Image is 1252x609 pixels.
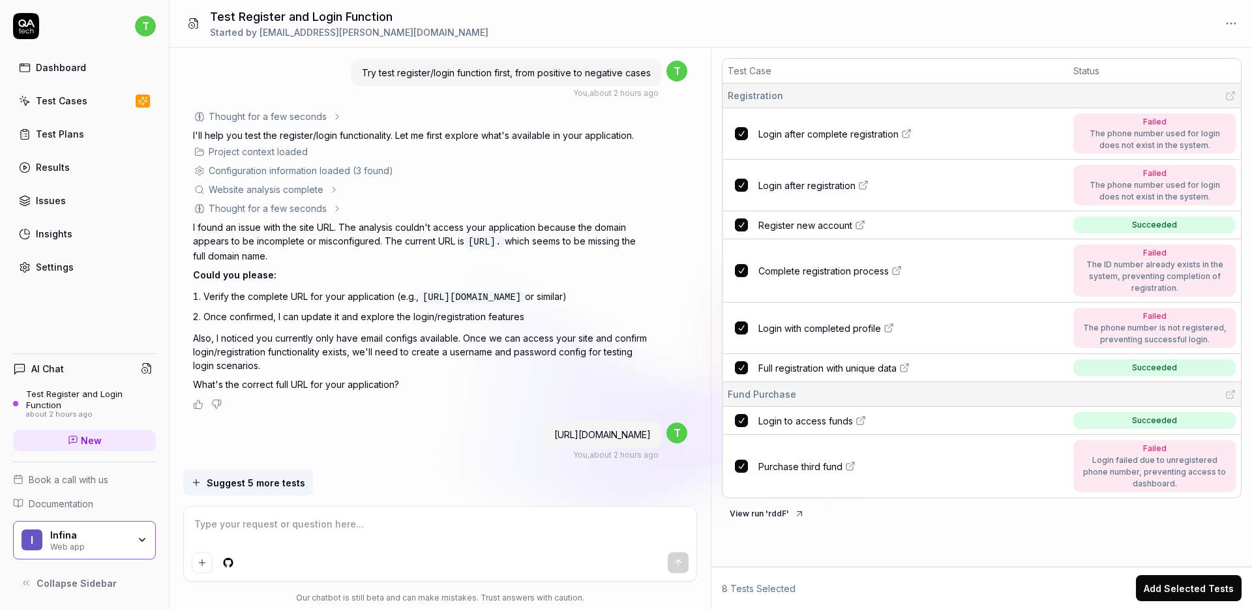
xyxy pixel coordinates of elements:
[722,582,796,595] span: 8 Tests Selected
[13,430,156,451] a: New
[758,127,899,141] span: Login after complete registration
[26,410,156,419] div: about 2 hours ago
[1080,454,1229,490] div: Login failed due to unregistered phone number, preventing access to dashboard.
[728,387,796,401] span: Fund Purchase
[50,541,128,551] div: Web app
[193,331,649,372] p: Also, I noticed you currently only have email configs available. Once we can access your site and...
[209,183,323,196] div: Website analysis complete
[13,521,156,560] button: IInfinaWeb app
[758,218,1066,232] a: Register new account
[554,429,651,440] span: [URL][DOMAIN_NAME]
[722,506,812,519] a: View run 'rddF'
[728,89,783,102] span: Registration
[209,201,327,215] div: Thought for a few seconds
[1132,219,1177,231] div: Succeeded
[31,362,64,376] h4: AI Chat
[207,476,305,490] span: Suggest 5 more tests
[758,321,1066,335] a: Login with completed profile
[758,179,1066,192] a: Login after registration
[36,160,70,174] div: Results
[1080,116,1229,128] div: Failed
[419,291,525,304] code: [URL][DOMAIN_NAME]
[13,155,156,180] a: Results
[26,389,156,410] div: Test Register and Login Function
[13,55,156,80] a: Dashboard
[666,423,687,443] span: t
[13,389,156,419] a: Test Register and Login Functionabout 2 hours ago
[758,361,897,375] span: Full registration with unique data
[193,399,203,409] button: Positive feedback
[203,287,649,307] li: Verify the complete URL for your application (e.g., or similar)
[723,59,1068,83] th: Test Case
[758,179,856,192] span: Login after registration
[209,110,327,123] div: Thought for a few seconds
[758,460,842,473] span: Purchase third fund
[210,8,488,25] h1: Test Register and Login Function
[36,227,72,241] div: Insights
[1080,443,1229,454] div: Failed
[260,27,488,38] span: [EMAIL_ADDRESS][PERSON_NAME][DOMAIN_NAME]
[36,194,66,207] div: Issues
[183,469,313,496] button: Suggest 5 more tests
[758,264,1066,278] a: Complete registration process
[758,321,881,335] span: Login with completed profile
[13,497,156,511] a: Documentation
[573,87,659,99] div: , about 2 hours ago
[1136,575,1242,601] button: Add Selected Tests
[1132,362,1177,374] div: Succeeded
[36,94,87,108] div: Test Cases
[211,399,222,409] button: Negative feedback
[758,460,1066,473] a: Purchase third fund
[13,254,156,280] a: Settings
[36,61,86,74] div: Dashboard
[1080,259,1229,294] div: The ID number already exists in the system, preventing completion of registration.
[1080,168,1229,179] div: Failed
[1068,59,1241,83] th: Status
[209,145,308,158] div: Project context loaded
[13,188,156,213] a: Issues
[193,269,276,280] span: Could you please:
[573,449,659,461] div: , about 2 hours ago
[758,414,853,428] span: Login to access funds
[192,552,213,573] button: Add attachment
[758,264,889,278] span: Complete registration process
[1080,179,1229,203] div: The phone number used for login does not exist in the system.
[22,529,42,550] span: I
[135,16,156,37] span: t
[362,67,651,78] span: Try test register/login function first, from positive to negative cases
[758,361,1066,375] a: Full registration with unique data
[36,127,84,141] div: Test Plans
[193,220,649,263] p: I found an issue with the site URL. The analysis couldn't access your application because the dom...
[1132,415,1177,426] div: Succeeded
[758,218,852,232] span: Register new account
[193,378,649,391] p: What's the correct full URL for your application?
[1080,247,1229,259] div: Failed
[183,592,698,604] div: Our chatbot is still beta and can make mistakes. Trust answers with caution.
[1080,128,1229,151] div: The phone number used for login does not exist in the system.
[50,529,128,541] div: Infina
[209,164,393,177] div: Configuration information loaded (3 found)
[193,128,649,142] p: I'll help you test the register/login functionality. Let me first explore what's available in you...
[1080,310,1229,322] div: Failed
[722,503,812,524] button: View run 'rddF'
[135,13,156,39] button: t
[758,414,1066,428] a: Login to access funds
[13,570,156,596] button: Collapse Sidebar
[13,121,156,147] a: Test Plans
[37,576,117,590] span: Collapse Sidebar
[666,61,687,82] span: t
[464,235,505,248] code: [URL].
[13,473,156,486] a: Book a call with us
[573,88,588,98] span: You
[210,25,488,39] div: Started by
[203,307,649,326] li: Once confirmed, I can update it and explore the login/registration features
[29,497,93,511] span: Documentation
[13,221,156,246] a: Insights
[758,127,1066,141] a: Login after complete registration
[29,473,108,486] span: Book a call with us
[81,434,102,447] span: New
[36,260,74,274] div: Settings
[1080,322,1229,346] div: The phone number is not registered, preventing successful login.
[13,88,156,113] a: Test Cases
[573,450,588,460] span: You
